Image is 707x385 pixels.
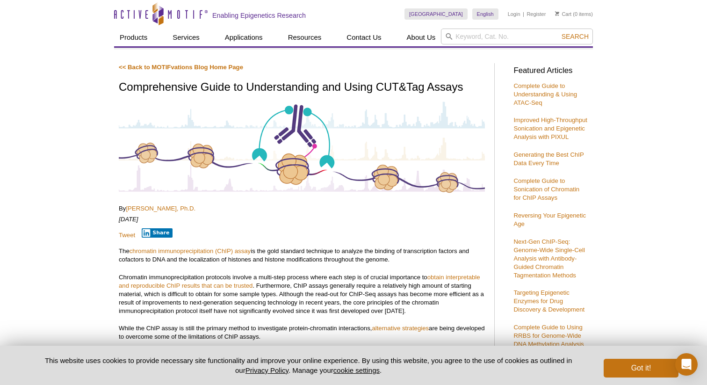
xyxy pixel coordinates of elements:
a: alternative strategies [372,325,429,332]
p: By [119,204,485,213]
p: While the ChIP assay is still the primary method to investigate protein-chromatin interactions, a... [119,324,485,341]
h2: Enabling Epigenetics Research [212,11,306,20]
a: chromatin immunoprecipitation (ChIP) assay [130,247,251,254]
button: cookie settings [333,366,380,374]
a: Applications [219,29,268,46]
a: Generating the Best ChIP Data Every Time [513,151,584,167]
a: Reversing Your Epigenetic Age [513,212,586,227]
em: [DATE] [119,216,138,223]
p: Chromatin immunoprecipitation protocols involve a multi-step process where each step is of crucia... [119,273,485,315]
a: Resources [282,29,327,46]
span: Search [562,33,589,40]
a: [PERSON_NAME], Ph.D. [126,205,195,212]
a: English [472,8,498,20]
li: | [523,8,524,20]
a: Privacy Policy [245,366,289,374]
a: Login [508,11,520,17]
button: Search [559,32,592,41]
button: Got it! [604,359,678,378]
input: Keyword, Cat. No. [441,29,593,44]
h1: Comprehensive Guide to Understanding and Using CUT&Tag Assays [119,81,485,94]
a: Complete Guide to Understanding & Using ATAC-Seq [513,82,577,106]
a: [GEOGRAPHIC_DATA] [404,8,468,20]
a: Targeting Epigenetic Enzymes for Drug Discovery & Development [513,289,584,313]
a: Services [167,29,205,46]
a: About Us [401,29,441,46]
a: Register [527,11,546,17]
h3: Featured Articles [513,67,588,75]
li: (0 items) [555,8,593,20]
a: obtain interpretable and reproducible ChIP results that can be trusted [119,274,480,289]
a: Cart [555,11,571,17]
a: Complete Guide to Using RRBS for Genome-Wide DNA Methylation Analysis [513,324,584,348]
p: The is the gold standard technique to analyze the binding of transcription factors and cofactors ... [119,247,485,264]
button: Share [142,228,173,238]
a: Tweet [119,232,135,239]
a: Improved High-Throughput Sonication and Epigenetic Analysis with PIXUL [513,116,587,140]
img: Your Cart [555,11,559,16]
a: Products [114,29,153,46]
a: << Back to MOTIFvations Blog Home Page [119,64,243,71]
a: Contact Us [341,29,387,46]
p: This website uses cookies to provide necessary site functionality and improve your online experie... [29,356,588,375]
img: Antibody-Based Tagmentation Notes [119,100,485,194]
a: Next-Gen ChIP-Seq: Genome-Wide Single-Cell Analysis with Antibody-Guided Chromatin Tagmentation M... [513,238,584,279]
a: Complete Guide to Sonication of Chromatin for ChIP Assays [513,177,579,201]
